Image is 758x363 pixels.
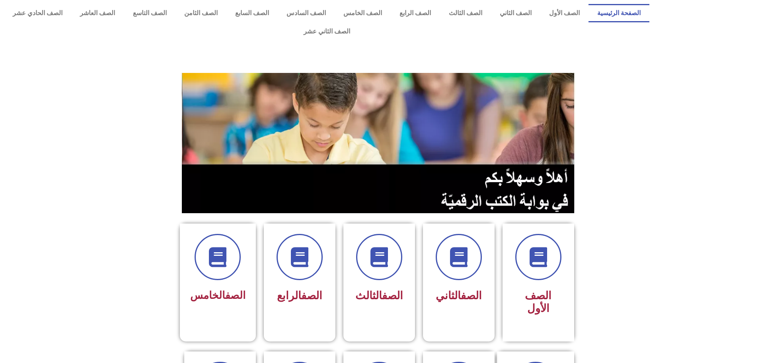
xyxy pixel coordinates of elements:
span: الثاني [436,289,482,302]
a: الصف الثاني [491,4,540,22]
a: الصف [461,289,482,302]
a: الصف السابع [226,4,278,22]
span: الخامس [190,289,246,301]
a: الصف الثاني عشر [4,22,649,41]
a: الصف [301,289,322,302]
a: الصف الحادي عشر [4,4,71,22]
a: الصف الرابع [391,4,440,22]
a: الصف الثالث [440,4,491,22]
a: الصفحة الرئيسية [588,4,649,22]
a: الصف الخامس [335,4,391,22]
span: الثالث [355,289,403,302]
a: الصف العاشر [71,4,124,22]
a: الصف التاسع [124,4,175,22]
a: الصف [382,289,403,302]
span: الصف الأول [525,289,551,315]
span: الرابع [277,289,322,302]
a: الصف الثامن [175,4,226,22]
a: الصف الأول [540,4,588,22]
a: الصف السادس [278,4,335,22]
a: الصف [225,289,246,301]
